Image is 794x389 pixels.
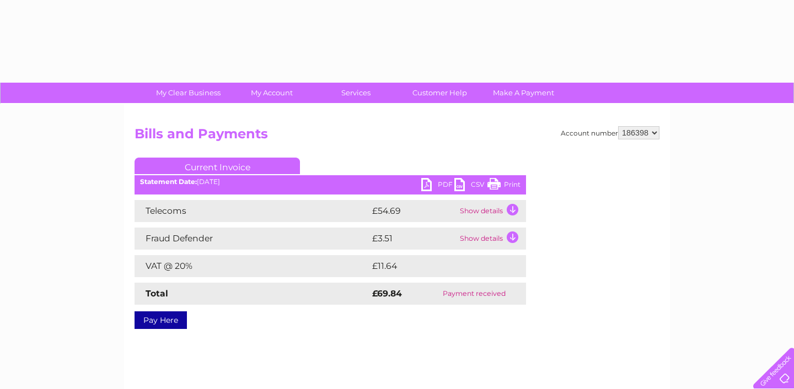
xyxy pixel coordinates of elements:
a: My Clear Business [143,83,234,103]
td: Telecoms [135,200,369,222]
a: Customer Help [394,83,485,103]
a: Make A Payment [478,83,569,103]
a: Services [310,83,401,103]
h2: Bills and Payments [135,126,659,147]
td: VAT @ 20% [135,255,369,277]
td: Fraud Defender [135,228,369,250]
td: Show details [457,228,526,250]
a: Print [487,178,521,194]
td: Show details [457,200,526,222]
td: £3.51 [369,228,457,250]
a: CSV [454,178,487,194]
b: Statement Date: [140,177,197,186]
a: Pay Here [135,311,187,329]
td: £54.69 [369,200,457,222]
div: [DATE] [135,178,526,186]
td: Payment received [423,283,526,305]
a: My Account [227,83,318,103]
strong: £69.84 [372,288,402,299]
a: PDF [421,178,454,194]
td: £11.64 [369,255,502,277]
a: Current Invoice [135,158,300,174]
strong: Total [146,288,168,299]
div: Account number [561,126,659,139]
